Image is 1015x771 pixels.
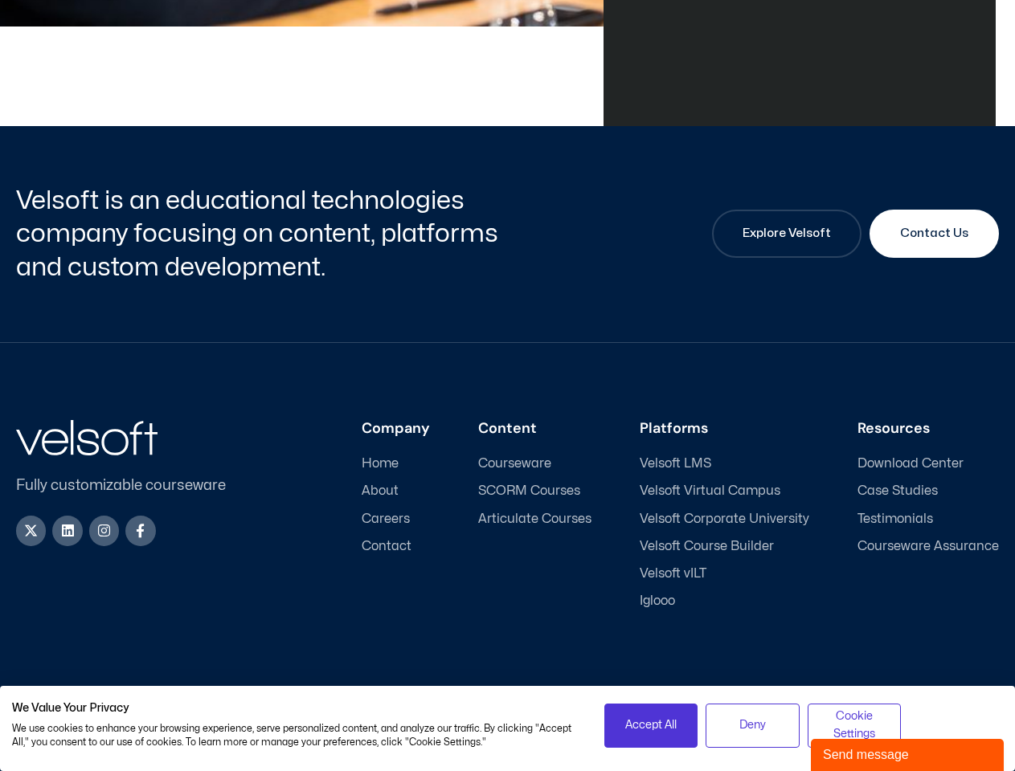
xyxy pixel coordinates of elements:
a: Careers [362,512,430,527]
span: About [362,483,399,499]
a: Case Studies [857,483,999,499]
h3: Content [478,420,591,438]
span: Cookie Settings [818,708,891,744]
button: Deny all cookies [706,704,800,748]
span: Velsoft Course Builder [640,539,774,554]
a: Velsoft LMS [640,456,809,471]
a: Velsoft vILT [640,566,809,581]
a: Courseware [478,456,591,471]
span: Velsoft Virtual Campus [640,483,780,499]
span: Contact [362,539,411,554]
span: Velsoft vILT [640,566,706,581]
span: SCORM Courses [478,483,580,499]
button: Adjust cookie preferences [808,704,902,748]
a: Testimonials [857,512,999,527]
span: Explore Velsoft [743,224,831,243]
a: Velsoft Corporate University [640,512,809,527]
a: Contact [362,539,430,554]
a: Courseware Assurance [857,539,999,554]
a: SCORM Courses [478,483,591,499]
p: We use cookies to enhance your browsing experience, serve personalized content, and analyze our t... [12,722,580,749]
iframe: chat widget [811,736,1007,771]
span: Deny [739,716,766,734]
span: Home [362,456,399,471]
a: Velsoft Course Builder [640,539,809,554]
span: Download Center [857,456,964,471]
span: Case Studies [857,483,938,499]
span: Iglooo [640,594,675,609]
h3: Company [362,420,430,438]
span: Testimonials [857,512,933,527]
a: Contact Us [870,210,999,258]
span: Contact Us [900,224,968,243]
span: Careers [362,512,410,527]
a: Download Center [857,456,999,471]
a: Articulate Courses [478,512,591,527]
a: Iglooo [640,594,809,609]
h2: Velsoft is an educational technologies company focusing on content, platforms and custom developm... [16,184,504,284]
a: Velsoft Virtual Campus [640,483,809,499]
a: Home [362,456,430,471]
button: Accept all cookies [604,704,698,748]
a: About [362,483,430,499]
p: Fully customizable courseware [16,475,252,496]
a: Explore Velsoft [712,210,862,258]
h3: Resources [857,420,999,438]
span: Velsoft LMS [640,456,711,471]
h3: Platforms [640,420,809,438]
span: Accept All [625,716,677,734]
h2: We Value Your Privacy [12,701,580,716]
span: Courseware [478,456,551,471]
